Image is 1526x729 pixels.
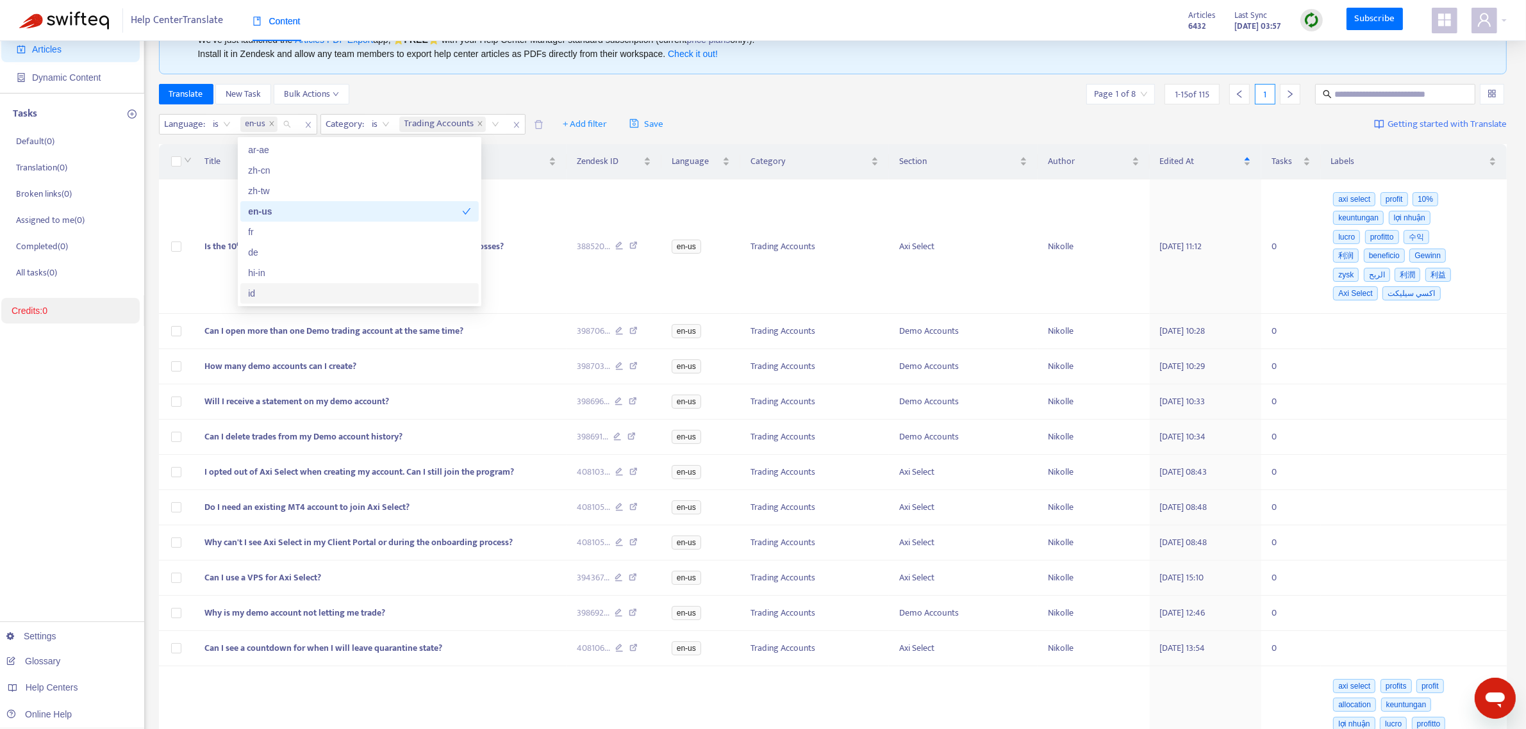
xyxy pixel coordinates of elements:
[248,245,471,259] div: de
[577,465,610,479] span: 408103 ...
[577,359,610,373] span: 398703 ...
[1395,268,1420,282] span: 利潤
[248,225,471,239] div: fr
[1286,90,1295,99] span: right
[17,73,26,82] span: container
[1160,429,1206,444] span: [DATE] 10:34
[26,682,78,692] span: Help Centers
[1160,641,1206,655] span: [DATE] 13:54
[1160,154,1241,168] span: Edited At
[204,570,321,585] span: Can I use a VPS for Axi Select?
[1160,570,1204,585] span: [DATE] 15:10
[404,117,474,132] span: Trading Accounts
[1038,631,1149,666] td: Nikolle
[1382,286,1440,300] span: اكسي سيليكت
[1404,230,1429,244] span: 수익
[204,154,546,168] span: Title
[1189,19,1206,33] strong: 6432
[204,239,504,254] span: Is the 10% minimum loss in Axi Select based on realized or unrealized losses?
[1425,268,1451,282] span: 利益
[6,656,60,666] a: Glossary
[577,324,610,338] span: 398706 ...
[889,490,1038,525] td: Axi Select
[1038,349,1149,384] td: Nikolle
[1437,12,1452,28] span: appstore
[17,45,26,54] span: account-book
[1160,239,1202,254] span: [DATE] 11:12
[1261,384,1321,420] td: 0
[553,114,617,135] button: + Add filter
[1333,249,1359,263] span: 利润
[1160,324,1206,338] span: [DATE] 10:28
[577,571,610,585] span: 394367 ...
[740,525,889,561] td: Trading Accounts
[284,87,339,101] span: Bulk Actions
[740,420,889,455] td: Trading Accounts
[1272,154,1300,168] span: Tasks
[1347,8,1403,31] a: Subscribe
[1038,314,1149,349] td: Nikolle
[563,117,607,132] span: + Add filter
[889,455,1038,490] td: Axi Select
[1038,384,1149,420] td: Nikolle
[672,465,701,479] span: en-us
[740,631,889,666] td: Trading Accounts
[1381,192,1408,206] span: profit
[1365,230,1399,244] span: profitto
[899,154,1017,168] span: Section
[889,314,1038,349] td: Demo Accounts
[240,117,278,132] span: en-us
[1160,605,1206,620] span: [DATE] 12:46
[300,117,317,133] span: close
[1038,179,1149,314] td: Nikolle
[204,429,402,444] span: Can I delete trades from my Demo account history?
[240,283,479,304] div: id
[1261,420,1321,455] td: 0
[372,115,390,134] span: is
[672,500,701,514] span: en-us
[751,154,868,168] span: Category
[889,384,1038,420] td: Demo Accounts
[253,17,261,26] span: book
[248,266,471,280] div: hi-in
[889,349,1038,384] td: Demo Accounts
[131,8,224,33] span: Help Center Translate
[577,606,610,620] span: 398692 ...
[274,84,349,104] button: Bulk Actionsdown
[1235,19,1281,33] strong: [DATE] 03:57
[577,641,610,655] span: 408106 ...
[1333,192,1375,206] span: axi select
[204,535,513,550] span: Why can't I see Axi Select in my Client Portal or during the onboarding process?
[1374,114,1507,135] a: Getting started with Translate
[534,120,543,129] span: delete
[1160,464,1207,479] span: [DATE] 08:43
[16,213,85,227] p: Assigned to me ( 0 )
[889,631,1038,666] td: Axi Select
[19,12,109,29] img: Swifteq
[1475,678,1516,719] iframe: Button to launch messaging window
[1331,154,1486,168] span: Labels
[1381,679,1412,693] span: profits
[204,464,514,479] span: I opted out of Axi Select when creating my account. Can I still join the program?
[240,160,479,181] div: zh-cn
[248,286,471,300] div: id
[1038,420,1149,455] td: Nikolle
[1261,631,1321,666] td: 0
[32,44,62,54] span: Articles
[661,144,740,179] th: Language
[889,596,1038,631] td: Demo Accounts
[740,384,889,420] td: Trading Accounts
[477,120,483,128] span: close
[740,144,889,179] th: Category
[240,222,479,242] div: fr
[1189,8,1216,22] span: Articles
[889,144,1038,179] th: Section
[204,641,442,655] span: Can I see a countdown for when I will leave quarantine state?
[672,324,701,338] span: en-us
[672,154,720,168] span: Language
[740,490,889,525] td: Trading Accounts
[1261,144,1321,179] th: Tasks
[204,359,356,373] span: How many demo accounts can I create?
[1038,455,1149,490] td: Nikolle
[1364,268,1390,282] span: الربح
